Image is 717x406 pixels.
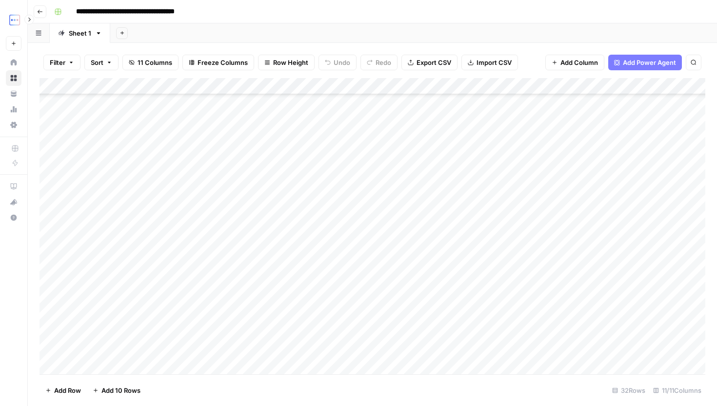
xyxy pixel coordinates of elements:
span: Redo [376,58,391,67]
button: Undo [319,55,357,70]
div: Sheet 1 [69,28,91,38]
a: Sheet 1 [50,23,110,43]
a: Home [6,55,21,70]
div: 32 Rows [608,383,649,398]
span: Add Row [54,386,81,395]
a: Your Data [6,86,21,101]
button: Row Height [258,55,315,70]
button: Add Column [545,55,604,70]
div: What's new? [6,195,21,209]
button: Add 10 Rows [87,383,146,398]
button: Filter [43,55,80,70]
a: Browse [6,70,21,86]
span: 11 Columns [138,58,172,67]
button: Sort [84,55,119,70]
span: Sort [91,58,103,67]
button: 11 Columns [122,55,179,70]
button: Import CSV [461,55,518,70]
span: Freeze Columns [198,58,248,67]
button: Export CSV [401,55,458,70]
span: Import CSV [477,58,512,67]
button: What's new? [6,194,21,210]
div: 11/11 Columns [649,383,705,398]
img: TripleDart Logo [6,11,23,29]
button: Workspace: TripleDart [6,8,21,32]
button: Freeze Columns [182,55,254,70]
button: Redo [360,55,398,70]
span: Add Column [560,58,598,67]
a: Settings [6,117,21,133]
span: Export CSV [417,58,451,67]
span: Filter [50,58,65,67]
a: AirOps Academy [6,179,21,194]
button: Add Power Agent [608,55,682,70]
span: Undo [334,58,350,67]
a: Usage [6,101,21,117]
span: Add Power Agent [623,58,676,67]
button: Help + Support [6,210,21,225]
span: Row Height [273,58,308,67]
span: Add 10 Rows [101,386,140,395]
button: Add Row [40,383,87,398]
